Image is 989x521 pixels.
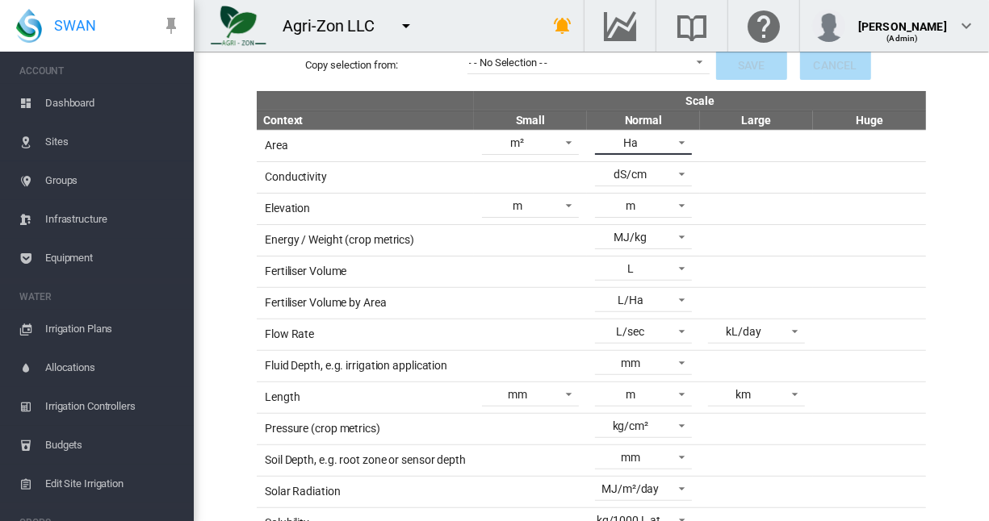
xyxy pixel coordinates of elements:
div: kg/cm² [613,419,648,432]
th: Large [700,110,813,130]
div: m [626,199,635,212]
div: MJ/m²/day [601,482,659,495]
td: Solar Radiation [257,476,474,507]
td: Energy / Weight (crop metrics) [257,224,474,256]
span: Groups [45,161,181,200]
th: Context [257,110,474,130]
span: Sites [45,123,181,161]
md-icon: Go to the Data Hub [601,16,639,35]
span: Irrigation Plans [45,310,181,348]
td: Pressure (crop metrics) [257,413,474,444]
md-icon: Search the knowledge base [673,16,711,35]
div: [PERSON_NAME] [858,12,947,28]
span: WATER [19,284,181,310]
button: icon-bell-ring [547,10,579,42]
span: Dashboard [45,84,181,123]
span: Edit Site Irrigation [45,465,181,503]
md-icon: icon-menu-down [396,16,416,35]
th: Scale [474,91,926,110]
md-icon: icon-chevron-down [957,16,976,35]
label: Copy selection from: [306,58,467,73]
button: Save [716,51,787,80]
span: Irrigation Controllers [45,387,181,426]
md-icon: icon-bell-ring [553,16,572,35]
th: Huge [813,110,926,130]
td: Soil Depth, e.g. root zone or sensor depth [257,444,474,476]
button: Cancel [800,51,871,80]
div: km [736,388,752,401]
td: Area [257,130,474,161]
div: mm [621,451,640,464]
button: icon-menu-down [390,10,422,42]
td: Flow Rate [257,319,474,350]
span: Budgets [45,426,181,465]
td: Elevation [257,193,474,224]
div: mm [621,356,640,369]
div: L/Ha [618,294,643,306]
span: Allocations [45,348,181,387]
md-icon: Click here for help [744,16,783,35]
span: Infrastructure [45,200,181,239]
td: Fertiliser Volume [257,256,474,287]
div: Agri-Zon LLC [283,15,389,37]
div: mm [508,388,527,401]
div: kL/day [726,325,761,338]
div: Ha [623,136,638,149]
img: 7FicoSLW9yRjj7F2+0uvjPufP+ga39vogPu+G1+wvBtcm3fNv859aGr42DJ5pXiEAAAAAAAAAAAAAAAAAAAAAAAAAAAAAAAAA... [211,6,266,46]
span: ACCOUNT [19,58,181,84]
div: L/sec [617,325,645,338]
td: Length [257,381,474,413]
td: Fertiliser Volume by Area [257,287,474,319]
div: - - No Selection - - [469,56,548,69]
img: SWAN-Landscape-Logo-Colour-drop.png [16,9,42,43]
div: dS/cm [614,168,647,181]
td: Fluid Depth, e.g. irrigation application [257,350,474,381]
div: m [513,199,522,212]
div: m [626,388,635,401]
md-icon: icon-pin [161,16,181,35]
div: MJ/kg [614,231,647,244]
span: (Admin) [887,34,919,43]
td: Conductivity [257,161,474,193]
div: m² [511,136,525,149]
span: SWAN [54,15,96,35]
div: L [627,262,634,275]
span: Equipment [45,239,181,277]
th: Small [474,110,587,130]
img: profile.jpg [813,10,845,42]
th: Normal [587,110,700,130]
